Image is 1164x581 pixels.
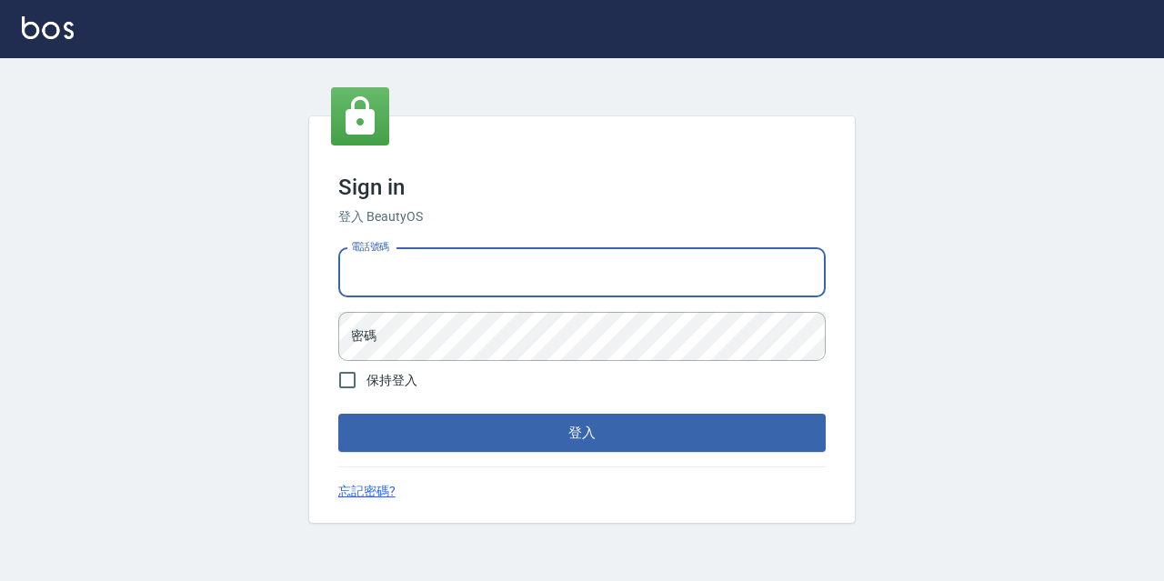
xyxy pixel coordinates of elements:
h6: 登入 BeautyOS [338,207,826,226]
button: 登入 [338,414,826,452]
label: 電話號碼 [351,240,389,254]
h3: Sign in [338,175,826,200]
span: 保持登入 [366,371,417,390]
a: 忘記密碼? [338,482,396,501]
img: Logo [22,16,74,39]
